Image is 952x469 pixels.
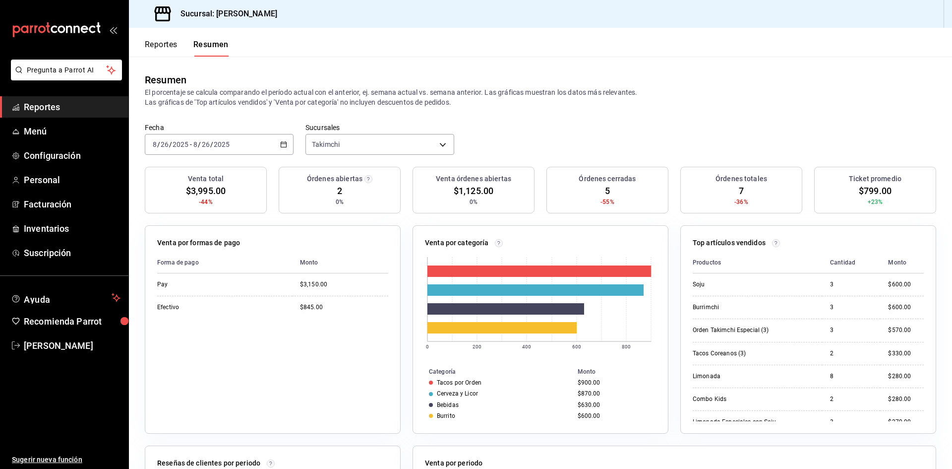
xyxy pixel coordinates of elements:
span: Inventarios [24,222,120,235]
div: $870.00 [578,390,652,397]
button: Resumen [193,40,229,57]
input: -- [160,140,169,148]
span: 5 [605,184,610,198]
div: $600.00 [888,303,924,312]
div: $280.00 [888,372,924,381]
p: Reseñas de clientes por periodo [157,458,260,469]
div: navigation tabs [145,40,229,57]
span: -36% [734,198,748,206]
div: $600.00 [578,412,652,419]
div: Limonada [693,372,792,381]
span: 2 [337,184,342,198]
div: $280.00 [888,395,924,403]
span: $3,995.00 [186,184,226,198]
span: - [190,140,192,148]
span: / [157,140,160,148]
span: Facturación [24,198,120,211]
h3: Venta órdenes abiertas [436,174,511,184]
text: 200 [473,344,481,349]
span: 7 [739,184,744,198]
p: Venta por periodo [425,458,482,469]
th: Monto [880,252,924,273]
th: Productos [693,252,822,273]
th: Cantidad [822,252,880,273]
div: Burrimchi [693,303,792,312]
div: 3 [830,326,872,335]
span: Configuración [24,149,120,162]
div: Pay [157,280,256,289]
div: 3 [830,418,872,426]
span: Pregunta a Parrot AI [27,65,107,75]
div: Burrito [437,412,455,419]
div: Limonada Especiales con Soju [693,418,792,426]
span: / [169,140,172,148]
div: $630.00 [578,402,652,408]
text: 0 [426,344,429,349]
text: 600 [572,344,581,349]
div: $570.00 [888,326,924,335]
h3: Ticket promedio [849,174,901,184]
text: 400 [522,344,531,349]
span: +23% [868,198,883,206]
span: Menú [24,125,120,138]
p: Top artículos vendidos [693,238,766,248]
div: Orden Takimchi Especial (3) [693,326,792,335]
text: 800 [622,344,631,349]
span: [PERSON_NAME] [24,339,120,352]
p: El porcentaje se calcula comparando el período actual con el anterior, ej. semana actual vs. sema... [145,87,936,107]
th: Monto [574,366,668,377]
input: ---- [172,140,189,148]
span: $799.00 [859,184,892,198]
h3: Sucursal: [PERSON_NAME] [173,8,277,20]
h3: Órdenes abiertas [307,174,362,184]
label: Sucursales [305,124,454,131]
th: Monto [292,252,388,273]
h3: Órdenes cerradas [579,174,636,184]
div: $900.00 [578,379,652,386]
span: -55% [600,198,614,206]
input: -- [201,140,210,148]
label: Fecha [145,124,294,131]
input: -- [193,140,198,148]
div: 3 [830,280,872,289]
th: Forma de pago [157,252,292,273]
th: Categoría [413,366,574,377]
span: Sugerir nueva función [12,455,120,465]
span: Recomienda Parrot [24,315,120,328]
div: $330.00 [888,349,924,358]
div: 2 [830,349,872,358]
span: / [210,140,213,148]
div: $600.00 [888,280,924,289]
div: Combo Kids [693,395,792,403]
input: ---- [213,140,230,148]
a: Pregunta a Parrot AI [7,72,122,82]
div: Bebidas [437,402,459,408]
button: open_drawer_menu [109,26,117,34]
div: Soju [693,280,792,289]
div: 3 [830,303,872,312]
button: Reportes [145,40,178,57]
button: Pregunta a Parrot AI [11,60,122,80]
div: Tacos Coreanos (3) [693,349,792,358]
div: 2 [830,395,872,403]
span: $1,125.00 [454,184,493,198]
h3: Órdenes totales [715,174,767,184]
div: Cerveza y Licor [437,390,478,397]
span: 0% [336,198,344,206]
span: -44% [199,198,213,206]
span: Reportes [24,100,120,114]
span: 0% [470,198,477,206]
p: Venta por categoría [425,238,489,248]
span: / [198,140,201,148]
h3: Venta total [188,174,224,184]
p: Venta por formas de pago [157,238,240,248]
div: Efectivo [157,303,256,312]
div: Tacos por Orden [437,379,481,386]
div: Resumen [145,72,186,87]
span: Personal [24,173,120,187]
input: -- [152,140,157,148]
span: Suscripción [24,246,120,260]
span: Takimchi [312,139,340,149]
span: Ayuda [24,292,108,304]
div: $3,150.00 [300,280,388,289]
